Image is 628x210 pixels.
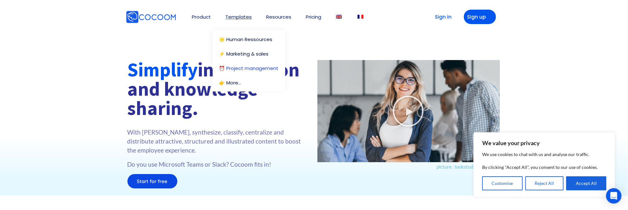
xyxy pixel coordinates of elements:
p: By clicking "Accept All", you consent to our use of cookies. [482,163,606,171]
button: Reject All [525,176,564,190]
h1: information and knowledge sharing. [127,60,311,118]
img: Cocoom [126,11,176,23]
a: Product [192,14,211,19]
img: English [336,15,342,19]
p: With [PERSON_NAME], synthesize, classify, centralize and distribute attractive, structured and il... [127,128,311,155]
a: Sign in [425,10,457,24]
p: Do you use Microsoft Teams or Slack? Cocoom fits in! [127,160,311,169]
a: picture : lookstudio on freepik [437,164,500,170]
span: Start for free [137,179,168,184]
button: Customise [482,176,523,190]
a: Pricing [306,14,322,19]
a: Start for free [127,174,177,188]
div: Open Intercom Messenger [606,188,622,204]
font: Simplify [127,57,198,82]
p: We use cookies to chat with us and analyse our traffic. [482,151,606,158]
img: French [358,15,363,19]
a: 👉 More… [219,80,282,85]
a: 🌟 Human Ressources [219,37,282,42]
a: ⚡️ Marketing & sales [219,51,279,56]
a: Templates [226,14,252,19]
button: Accept All [566,176,606,190]
a: Sign up [464,10,496,24]
a: ⏰ Project management [219,66,279,71]
p: We value your privacy [482,139,606,147]
a: Resources [267,14,292,19]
